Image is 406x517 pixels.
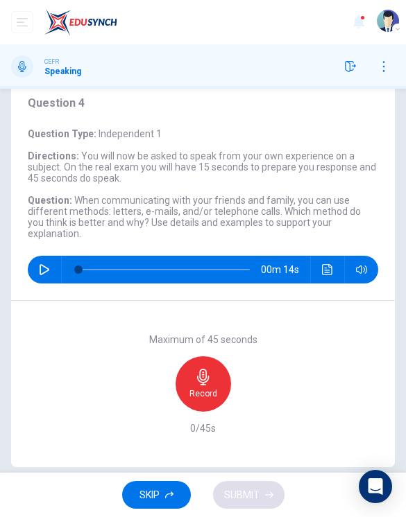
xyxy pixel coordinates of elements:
[44,57,59,67] span: CEFR
[190,423,216,434] h6: 0/45s
[261,256,310,283] span: 00m 14s
[96,128,162,139] span: Independent 1
[28,217,332,239] span: Use details and examples to support your explanation.
[176,356,231,412] button: Record
[122,481,191,509] button: SKIP
[316,256,339,283] button: Click to see the audio transcription
[189,388,217,399] h6: Record
[377,10,399,32] img: Profile picture
[28,95,378,112] h4: Question 4
[28,195,378,239] h6: Question :
[28,195,361,228] span: When communicating with your friends and family, you can use different methods: letters, e-mails,...
[28,150,376,184] span: You will now be asked to speak from your own experience on a subject. On the real exam you will h...
[44,67,81,76] h1: Speaking
[44,8,117,36] img: ELTC logo
[359,470,392,503] div: Open Intercom Messenger
[11,11,33,33] button: open mobile menu
[28,150,378,184] h6: Directions :
[139,487,160,504] span: SKIP
[28,128,378,139] h6: Question Type :
[149,334,257,345] h6: Maximum of 45 seconds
